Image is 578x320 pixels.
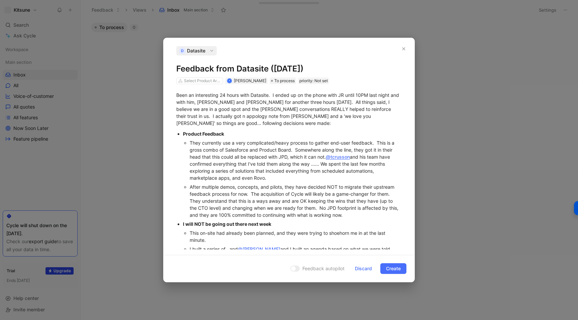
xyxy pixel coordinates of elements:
span: Discard [355,265,372,273]
button: DDatasite [176,46,217,55]
div: After multiple demos, concepts, and pilots, they have decided NOT to migrate their upstream feedb... [190,183,402,218]
button: Discard [349,263,378,274]
a: @[PERSON_NAME] [238,246,280,252]
span: To process [274,77,295,84]
div: I built a series of , and and I built an agenda based on what we were told, which was OK'd by [PE... [190,246,402,274]
div: Select Product Areas [184,77,221,84]
strong: I will NOT be going out there next week [183,221,271,227]
button: Create [380,263,406,274]
div: Been an interesting 24 hours with Datasite. I ended up on the phone with JR until 10PM last night... [176,92,402,127]
strong: Product Feedback [183,131,224,137]
span: Create [386,265,401,273]
h1: Feedback from Datasite ([DATE]) [176,63,402,74]
span: [PERSON_NAME] [234,78,266,83]
a: @tcrusson [326,154,350,160]
div: To process [270,77,296,84]
button: priority: Not set [298,77,329,84]
span: Datasite [187,47,205,55]
div: This on-site had already been planned, and they were trying to shoehorn me in at the last minute. [190,229,402,244]
div: D [179,47,186,54]
div: They currently use a very complicated/heavy process to gather end-user feedback. This is a gross ... [190,139,402,181]
span: Feedback autopilot [302,265,345,273]
button: Feedback autopilot [288,264,347,273]
div: K [227,79,231,83]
